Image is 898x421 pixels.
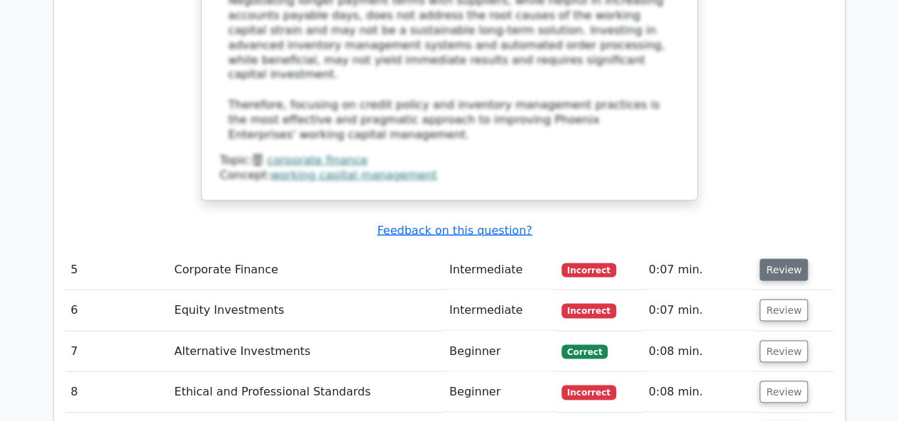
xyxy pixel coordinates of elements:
[444,371,556,412] td: Beginner
[220,153,679,168] div: Topic:
[643,371,755,412] td: 0:08 min.
[169,290,444,330] td: Equity Investments
[65,371,169,412] td: 8
[270,168,437,181] a: working capital management
[267,153,368,166] a: corporate finance
[377,223,532,236] a: Feedback on this question?
[169,331,444,371] td: Alternative Investments
[562,263,616,277] span: Incorrect
[760,381,808,403] button: Review
[169,249,444,290] td: Corporate Finance
[562,385,616,399] span: Incorrect
[444,331,556,371] td: Beginner
[444,290,556,330] td: Intermediate
[643,249,755,290] td: 0:07 min.
[643,290,755,330] td: 0:07 min.
[562,344,608,359] span: Correct
[65,249,169,290] td: 5
[643,331,755,371] td: 0:08 min.
[220,168,679,182] div: Concept:
[65,290,169,330] td: 6
[760,258,808,280] button: Review
[760,299,808,321] button: Review
[760,340,808,362] button: Review
[169,371,444,412] td: Ethical and Professional Standards
[562,303,616,317] span: Incorrect
[444,249,556,290] td: Intermediate
[65,331,169,371] td: 7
